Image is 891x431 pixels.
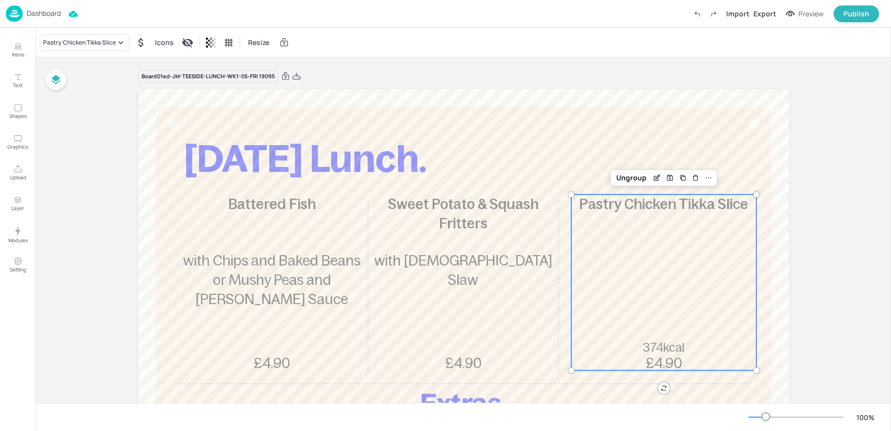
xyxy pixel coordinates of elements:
div: Pastry Chicken Tikka Slice [43,38,116,47]
span: with [DEMOGRAPHIC_DATA] Slaw [374,253,552,288]
span: [DATE] Lunch. [184,138,427,180]
div: Publish [843,8,869,19]
p: Dashboard [27,10,61,17]
label: Undo (Ctrl + Z) [689,5,705,22]
div: Hide symbol [133,35,149,51]
div: Edit Item [650,171,663,184]
span: 374kcal [643,341,685,354]
div: Import [726,8,749,19]
div: Icons [153,35,176,51]
div: Display condition [180,35,196,51]
span: £4.90 [253,355,290,371]
button: Preview [780,6,830,21]
span: Sweet Potato & Squash Fritters [388,196,539,231]
span: Pastry Chicken Tikka Slice [579,196,748,212]
span: Battered Fish [228,196,316,212]
div: Board 01ed-JM-TEESIDE-LUNCH-WK1-05-FRI 19095 [138,70,278,83]
label: Redo (Ctrl + Y) [705,5,722,22]
div: Duplicate [676,171,689,184]
div: Export [753,8,776,19]
div: Preview [798,8,824,19]
img: logo-86c26b7e.jpg [6,5,23,22]
div: 100 % [853,412,877,423]
button: Publish [834,5,879,22]
span: Resize [246,37,271,48]
span: £4.90 [645,355,682,371]
div: Ungroup [612,171,650,184]
span: with Chips and Baked Beans or Mushy Peas and [PERSON_NAME] Sauce [183,253,360,307]
span: £4.90 [445,355,482,371]
div: Delete [689,171,702,184]
div: Save Layout [663,171,676,184]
